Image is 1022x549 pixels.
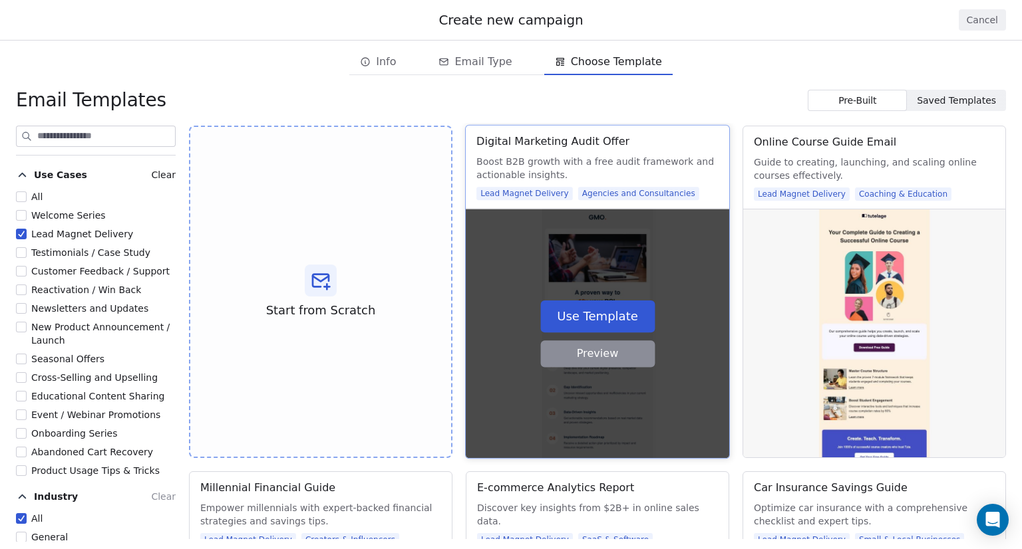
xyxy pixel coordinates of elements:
[31,447,153,457] span: Abandoned Cart Recovery
[16,408,27,421] button: Event / Webinar Promotions
[476,155,719,181] span: Boost B2B growth with a free audit framework and actionable insights.
[754,533,850,546] span: Lead Magnet Delivery
[31,354,104,364] span: Seasonal Offers
[754,480,908,496] div: Car Insurance Savings Guide
[754,156,995,182] span: Guide to creating, launching, and scaling online courses effectively.
[16,530,27,544] button: General
[454,54,512,70] span: Email Type
[34,490,78,503] span: Industry
[477,501,718,528] span: Discover key insights from $2B+ in online sales data.
[16,485,176,512] button: IndustryClear
[476,134,629,150] div: Digital Marketing Audit Offer
[578,533,653,546] span: SaaS & Software
[266,302,376,319] span: Start from Scratch
[754,501,995,528] span: Optimize car insurance with a comprehensive checklist and expert tips.
[754,134,896,150] div: Online Course Guide Email
[31,513,43,524] span: All
[16,190,27,203] button: All
[16,352,27,366] button: Seasonal Offers
[477,480,634,496] div: E-commerce Analytics Report
[16,283,27,296] button: Reactivation / Win Back
[476,187,573,200] span: Lead Magnet Delivery
[959,9,1006,31] button: Cancel
[16,389,27,403] button: Educational Content Sharing
[16,445,27,459] button: Abandoned Cart Recovery
[16,227,27,241] button: Lead Magnet Delivery
[151,167,176,183] button: Clear
[31,465,160,476] span: Product Usage Tips & Tricks
[31,266,170,276] span: Customer Feedback / Support
[16,427,27,440] button: Onboarding Series
[571,54,662,70] span: Choose Template
[151,169,176,180] span: Clear
[200,480,335,496] div: Millennial Financial Guide
[31,391,165,401] span: Educational Content Sharing
[16,246,27,259] button: Testimonials / Case Study
[855,187,951,201] span: Coaching & Education
[31,210,106,221] span: Welcome Series
[31,372,158,383] span: Cross-Selling and Upselling
[31,409,160,420] span: Event / Webinar Promotions
[31,191,43,202] span: All
[301,533,399,546] span: Creators & Influencers
[540,340,655,367] button: Preview
[977,504,1009,536] div: Open Intercom Messenger
[16,164,176,190] button: Use CasesClear
[31,322,170,346] span: New Product Announcement / Launch
[34,168,87,181] span: Use Cases
[16,302,27,315] button: Newsletters and Updates
[16,190,176,477] div: Use CasesClear
[151,489,176,504] button: Clear
[16,464,27,477] button: Product Usage Tips & Tricks
[31,532,68,542] span: General
[31,247,150,258] span: Testimonials / Case Study
[917,94,996,108] span: Saved Templates
[578,187,699,200] span: Agencies and Consultancies
[31,303,148,314] span: Newsletters and Updates
[200,533,296,546] span: Lead Magnet Delivery
[349,49,673,75] div: email creation steps
[855,533,965,546] span: Small & Local Businesses
[16,11,1006,29] div: Create new campaign
[200,501,441,528] span: Empower millennials with expert-backed financial strategies and savings tips.
[16,371,27,384] button: Cross-Selling and Upselling
[31,428,117,439] span: Onboarding Series
[754,187,850,201] span: Lead Magnet Delivery
[540,300,655,332] button: Use Template
[16,512,27,525] button: All
[31,229,133,239] span: Lead Magnet Delivery
[16,320,27,334] button: New Product Announcement / Launch
[16,265,27,278] button: Customer Feedback / Support
[477,533,573,546] span: Lead Magnet Delivery
[31,284,141,295] span: Reactivation / Win Back
[16,88,166,112] span: Email Templates
[376,54,396,70] span: Info
[151,491,176,502] span: Clear
[16,209,27,222] button: Welcome Series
